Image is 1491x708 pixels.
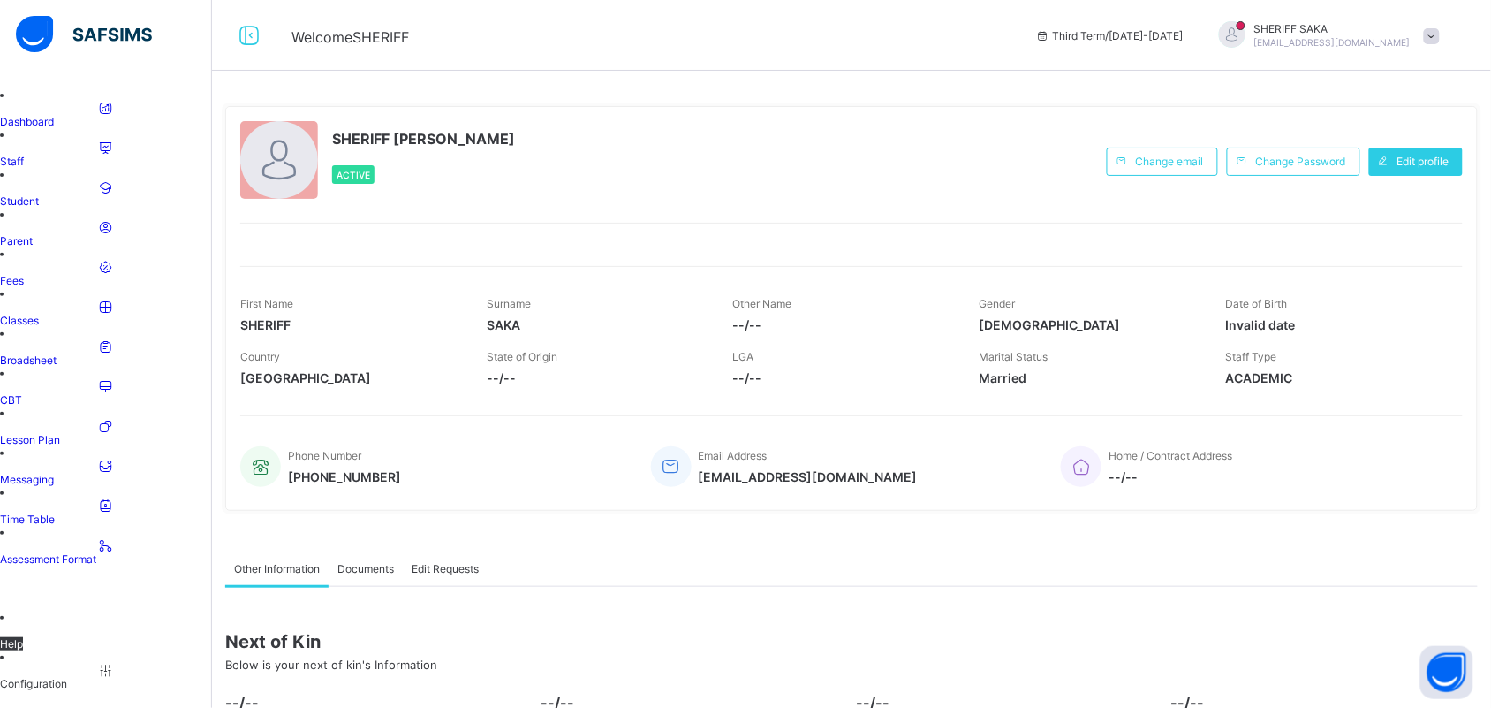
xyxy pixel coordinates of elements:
span: Below is your next of kin's Information [225,658,437,672]
img: safsims [16,16,152,53]
span: Married [979,370,1199,385]
span: LGA [733,350,754,363]
span: [EMAIL_ADDRESS][DOMAIN_NAME] [1254,37,1411,48]
span: Other Information [234,562,320,575]
button: Open asap [1420,646,1473,699]
span: Active [337,170,370,180]
span: session/term information [1035,29,1184,42]
span: State of Origin [487,350,557,363]
span: --/-- [1109,469,1232,484]
span: Invalid date [1225,317,1445,332]
span: Surname [487,297,531,310]
span: Edit Requests [412,562,479,575]
span: Date of Birth [1225,297,1287,310]
div: SHERIFFSAKA [1201,21,1449,50]
span: Email Address [699,449,768,462]
span: --/-- [733,370,953,385]
span: SHERIFF [PERSON_NAME] [332,130,515,148]
span: [EMAIL_ADDRESS][DOMAIN_NAME] [699,469,918,484]
span: Next of Kin [225,631,1478,652]
span: Phone Number [288,449,361,462]
span: Marital Status [979,350,1048,363]
span: ACADEMIC [1225,370,1445,385]
span: SAKA [487,317,707,332]
span: --/-- [733,317,953,332]
span: [DEMOGRAPHIC_DATA] [979,317,1199,332]
span: First Name [240,297,293,310]
span: Country [240,350,280,363]
span: Change email [1136,155,1204,168]
span: Welcome SHERIFF [291,28,409,46]
span: --/-- [487,370,707,385]
span: Documents [337,562,394,575]
span: Edit profile [1397,155,1449,168]
span: Change Password [1256,155,1346,168]
span: Home / Contract Address [1109,449,1232,462]
span: [PHONE_NUMBER] [288,469,401,484]
span: SHERIFF [240,317,460,332]
span: [GEOGRAPHIC_DATA] [240,370,460,385]
span: Staff Type [1225,350,1276,363]
span: Gender [979,297,1015,310]
span: SHERIFF SAKA [1254,22,1411,35]
span: Other Name [733,297,792,310]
